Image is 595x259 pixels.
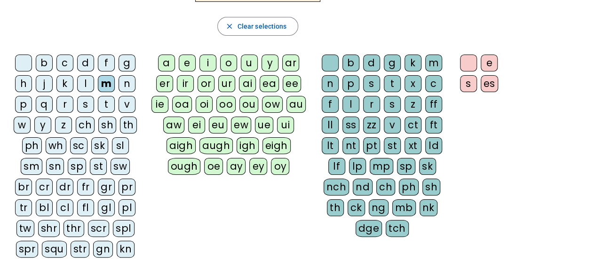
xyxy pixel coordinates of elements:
[376,179,395,196] div: ch
[425,137,442,154] div: ld
[56,75,73,92] div: k
[158,55,175,71] div: a
[112,137,129,154] div: sl
[342,55,359,71] div: b
[15,199,32,216] div: tr
[34,117,51,133] div: y
[255,117,273,133] div: ue
[425,96,442,113] div: ff
[348,199,365,216] div: ck
[167,137,196,154] div: aigh
[322,96,339,113] div: f
[425,117,442,133] div: ft
[384,137,401,154] div: st
[216,96,236,113] div: oo
[46,137,66,154] div: wh
[15,96,32,113] div: p
[98,55,115,71] div: f
[353,179,373,196] div: nd
[225,22,234,31] mat-icon: close
[386,220,409,237] div: tch
[405,75,421,92] div: x
[363,96,380,113] div: r
[15,179,32,196] div: br
[322,75,339,92] div: n
[90,158,107,175] div: st
[119,55,135,71] div: g
[342,96,359,113] div: l
[56,199,73,216] div: cl
[14,117,31,133] div: w
[91,137,108,154] div: sk
[356,220,382,237] div: dge
[42,241,67,258] div: squ
[405,55,421,71] div: k
[196,96,213,113] div: oi
[239,96,258,113] div: ou
[481,75,498,92] div: es
[98,75,115,92] div: m
[342,75,359,92] div: p
[405,96,421,113] div: z
[204,158,223,175] div: oe
[384,96,401,113] div: s
[198,75,214,92] div: or
[363,75,380,92] div: s
[36,96,53,113] div: q
[98,179,115,196] div: gr
[405,137,421,154] div: xt
[271,158,289,175] div: oy
[369,199,389,216] div: ng
[220,55,237,71] div: o
[119,96,135,113] div: v
[168,158,201,175] div: ough
[283,75,301,92] div: ee
[98,199,115,216] div: gl
[16,220,34,237] div: tw
[56,179,73,196] div: dr
[120,117,137,133] div: th
[63,220,84,237] div: thr
[68,158,86,175] div: sp
[177,75,194,92] div: ir
[93,241,113,258] div: gn
[98,96,115,113] div: t
[241,55,258,71] div: u
[262,137,291,154] div: eigh
[77,96,94,113] div: s
[88,220,110,237] div: scr
[282,55,299,71] div: ar
[419,158,436,175] div: sk
[239,75,256,92] div: ai
[420,199,437,216] div: nk
[481,55,498,71] div: e
[56,96,73,113] div: r
[422,179,440,196] div: sh
[231,117,251,133] div: ew
[238,21,287,32] span: Clear selections
[286,96,306,113] div: au
[209,117,227,133] div: eu
[349,158,366,175] div: lp
[16,241,39,258] div: spr
[384,117,401,133] div: v
[77,55,94,71] div: d
[425,75,442,92] div: c
[460,75,477,92] div: s
[327,199,344,216] div: th
[119,199,135,216] div: pl
[98,117,116,133] div: sh
[172,96,192,113] div: oa
[36,75,53,92] div: j
[342,117,359,133] div: ss
[328,158,345,175] div: lf
[218,75,235,92] div: ur
[46,158,64,175] div: sn
[22,137,42,154] div: ph
[322,117,339,133] div: ll
[15,75,32,92] div: h
[277,117,294,133] div: ui
[179,55,196,71] div: e
[384,55,401,71] div: g
[425,55,442,71] div: m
